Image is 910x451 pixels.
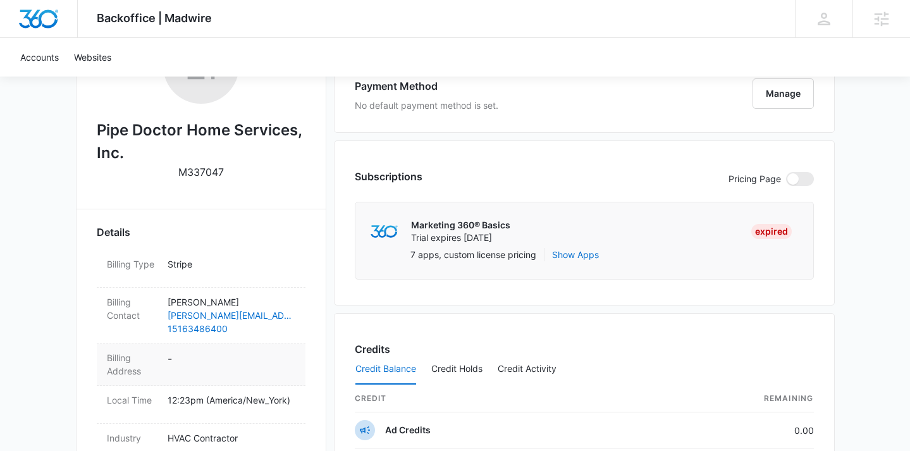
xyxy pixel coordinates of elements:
div: Billing TypeStripe [97,250,305,288]
div: Billing Address- [97,343,305,386]
p: M337047 [178,164,224,180]
img: marketing360Logo [371,225,398,238]
p: Ad Credits [385,424,431,436]
dt: Billing Contact [107,295,157,322]
a: Accounts [13,38,66,77]
th: Remaining [680,385,814,412]
h3: Credits [355,342,390,357]
p: 7 apps, custom license pricing [410,248,536,261]
dt: Billing Address [107,351,157,378]
p: Trial expires [DATE] [411,232,510,244]
h3: Payment Method [355,78,498,94]
p: 12:23pm ( America/New_York ) [168,393,295,407]
button: Manage [753,78,814,109]
a: [PERSON_NAME][EMAIL_ADDRESS][DOMAIN_NAME] [168,309,295,322]
p: Marketing 360® Basics [411,219,510,232]
dt: Local Time [107,393,157,407]
button: Credit Balance [355,354,416,385]
dt: Industry [107,431,157,445]
div: Billing Contact[PERSON_NAME][PERSON_NAME][EMAIL_ADDRESS][DOMAIN_NAME]15163486400 [97,288,305,343]
td: 0.00 [680,412,814,448]
span: Details [97,225,130,240]
button: Show Apps [552,248,599,261]
div: Expired [751,224,792,239]
button: Credit Activity [498,354,556,385]
dt: Billing Type [107,257,157,271]
h2: Pipe Doctor Home Services, Inc. [97,119,305,164]
a: Websites [66,38,119,77]
p: HVAC Contractor [168,431,295,445]
th: credit [355,385,680,412]
p: No default payment method is set. [355,99,498,112]
div: Local Time12:23pm (America/New_York) [97,386,305,424]
span: Backoffice | Madwire [97,11,212,25]
dd: - [168,351,295,378]
p: [PERSON_NAME] [168,295,295,309]
button: Credit Holds [431,354,483,385]
p: Stripe [168,257,295,271]
p: Pricing Page [729,172,781,186]
h3: Subscriptions [355,169,422,184]
a: 15163486400 [168,322,295,335]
